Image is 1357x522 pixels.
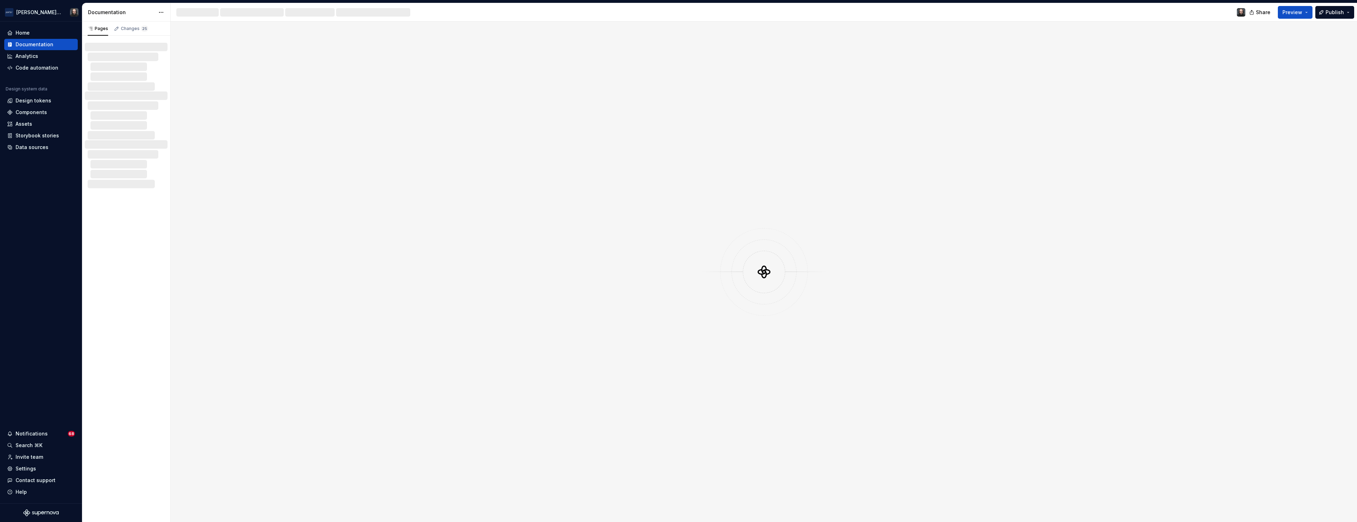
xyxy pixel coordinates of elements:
[16,53,38,60] div: Analytics
[1326,9,1344,16] span: Publish
[16,430,48,437] div: Notifications
[141,26,148,31] span: 25
[121,26,148,31] div: Changes
[68,431,75,437] span: 68
[23,509,59,516] svg: Supernova Logo
[4,463,78,474] a: Settings
[16,453,43,461] div: Invite team
[4,475,78,486] button: Contact support
[4,440,78,451] button: Search ⌘K
[1237,8,1245,17] img: Teunis Vorsteveld
[16,488,27,496] div: Help
[4,62,78,73] a: Code automation
[4,39,78,50] a: Documentation
[4,130,78,141] a: Storybook stories
[16,132,59,139] div: Storybook stories
[4,142,78,153] a: Data sources
[16,477,55,484] div: Contact support
[16,41,53,48] div: Documentation
[16,97,51,104] div: Design tokens
[16,109,47,116] div: Components
[1,5,81,20] button: [PERSON_NAME] AirlinesTeunis Vorsteveld
[4,451,78,463] a: Invite team
[4,27,78,38] a: Home
[1278,6,1312,19] button: Preview
[16,120,32,127] div: Assets
[1315,6,1354,19] button: Publish
[1246,6,1275,19] button: Share
[88,9,155,16] div: Documentation
[1282,9,1302,16] span: Preview
[16,465,36,472] div: Settings
[16,442,42,449] div: Search ⌘K
[4,107,78,118] a: Components
[16,9,61,16] div: [PERSON_NAME] Airlines
[4,118,78,130] a: Assets
[88,26,108,31] div: Pages
[4,486,78,498] button: Help
[16,144,48,151] div: Data sources
[4,95,78,106] a: Design tokens
[5,8,13,17] img: f0306bc8-3074-41fb-b11c-7d2e8671d5eb.png
[16,29,30,36] div: Home
[6,86,47,92] div: Design system data
[70,8,78,17] img: Teunis Vorsteveld
[1256,9,1270,16] span: Share
[16,64,58,71] div: Code automation
[4,51,78,62] a: Analytics
[4,428,78,439] button: Notifications68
